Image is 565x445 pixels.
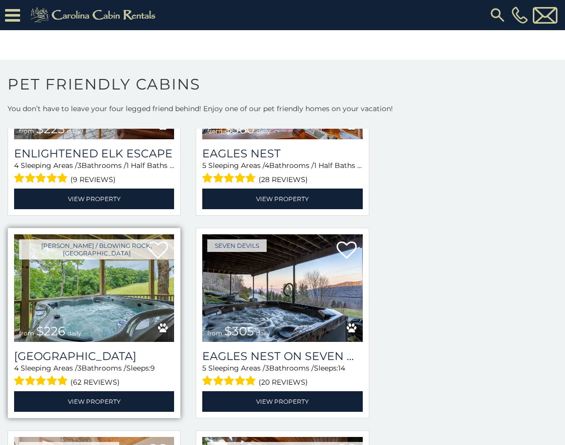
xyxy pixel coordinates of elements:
h3: Majestic Mountain Hideaway [14,349,174,363]
span: 1 Half Baths / [126,161,174,170]
span: (62 reviews) [70,376,120,389]
span: 3 [77,364,82,373]
a: View Property [14,189,174,209]
img: Eagles Nest on Seven Devils [202,234,362,341]
span: (28 reviews) [259,173,308,186]
a: View Property [202,189,362,209]
a: Add to favorites [337,240,357,261]
a: Eagles Nest [202,147,362,160]
span: 4 [14,161,19,170]
span: $360 [224,122,255,136]
span: 1 Half Baths / [314,161,362,170]
div: Sleeping Areas / Bathrooms / Sleeps: [14,363,174,389]
div: Sleeping Areas / Bathrooms / Sleeps: [202,363,362,389]
span: $305 [224,324,254,338]
a: View Property [202,391,362,412]
span: 4 [14,364,19,373]
span: $225 [36,122,65,136]
span: $226 [36,324,65,338]
span: daily [67,329,82,337]
span: daily [257,127,271,135]
span: from [19,127,34,135]
span: 3 [77,161,82,170]
span: from [207,329,222,337]
span: daily [67,127,81,135]
a: View Property [14,391,174,412]
div: Sleeping Areas / Bathrooms / Sleeps: [14,160,174,186]
img: Khaki-logo.png [25,5,164,25]
span: daily [256,329,270,337]
a: [GEOGRAPHIC_DATA] [14,349,174,363]
span: (9 reviews) [70,173,116,186]
img: Majestic Mountain Hideaway [14,234,174,341]
a: Enlightened Elk Escape [14,147,174,160]
span: (20 reviews) [259,376,308,389]
span: 9 [150,364,155,373]
a: Eagles Nest on Seven Devils from $305 daily [202,234,362,341]
a: [PERSON_NAME] / Blowing Rock, [GEOGRAPHIC_DATA] [19,239,174,259]
span: from [19,329,34,337]
span: 14 [338,364,345,373]
span: 4 [265,161,269,170]
a: Eagles Nest on Seven Devils [202,349,362,363]
span: 3 [265,364,269,373]
a: Majestic Mountain Hideaway from $226 daily [14,234,174,341]
a: Seven Devils [207,239,267,252]
img: search-regular.svg [489,6,507,24]
div: Sleeping Areas / Bathrooms / Sleeps: [202,160,362,186]
span: from [207,127,222,135]
a: [PHONE_NUMBER] [509,7,530,24]
span: 5 [202,364,206,373]
span: 5 [202,161,206,170]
